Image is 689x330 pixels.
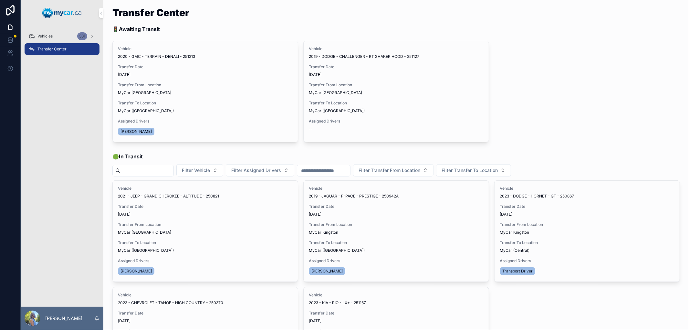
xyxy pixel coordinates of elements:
[118,212,293,217] span: [DATE]
[112,8,189,17] h1: Transfer Center
[309,318,484,324] span: [DATE]
[118,204,293,209] span: Transfer Date
[231,167,281,174] span: Filter Assigned Drivers
[25,43,99,55] a: Transfer Center
[500,186,674,191] span: Vehicle
[118,258,293,263] span: Assigned Drivers
[309,82,484,88] span: Transfer From Location
[118,248,174,253] span: MyCar ([GEOGRAPHIC_DATA])
[309,240,484,245] span: Transfer To Location
[112,153,143,160] span: 🟢
[226,164,294,176] button: Select Button
[500,248,529,253] span: MyCar (Central)
[112,41,298,142] a: Vehicle2020 - GMC - TERRAIN - DENALI - 251213Transfer Date[DATE]Transfer From LocationMyCar [GEOG...
[119,153,143,160] strong: In Transit
[37,34,53,39] span: Vehicles
[176,164,223,176] button: Select Button
[118,318,293,324] span: [DATE]
[309,64,484,69] span: Transfer Date
[119,26,160,32] strong: Awaiting Transit
[309,293,484,298] span: Vehicle
[442,167,498,174] span: Filter Transfer To Location
[309,258,484,263] span: Assigned Drivers
[118,64,293,69] span: Transfer Date
[118,230,171,235] span: MyCar [GEOGRAPHIC_DATA]
[500,212,674,217] span: [DATE]
[77,32,87,40] div: 331
[42,8,82,18] img: App logo
[118,293,293,298] span: Vehicle
[311,269,343,274] span: [PERSON_NAME]
[309,108,365,113] span: MyCar ([GEOGRAPHIC_DATA])
[309,222,484,227] span: Transfer From Location
[303,41,489,142] a: Vehicle2019 - DODGE - CHALLENGER - RT SHAKER HOOD - 251127Transfer Date[DATE]Transfer From Locati...
[309,54,419,59] span: 2019 - DODGE - CHALLENGER - RT SHAKER HOOD - 251127
[112,180,298,282] a: Vehicle2021 - JEEP - GRAND CHEROKEE - ALTITUDE - 250821Transfer Date[DATE]Transfer From LocationM...
[309,248,365,253] span: MyCar ([GEOGRAPHIC_DATA])
[118,108,174,113] span: MyCar ([GEOGRAPHIC_DATA])
[118,72,293,77] span: [DATE]
[118,90,171,95] span: MyCar [GEOGRAPHIC_DATA]
[309,119,484,124] span: Assigned Drivers
[309,300,366,305] span: 2023 - KIA - RIO - LX+ - 251167
[309,186,484,191] span: Vehicle
[502,269,533,274] span: Transport Driver
[118,194,219,199] span: 2021 - JEEP - GRAND CHEROKEE - ALTITUDE - 250821
[112,25,189,33] p: 🚦
[21,26,103,63] div: scrollable content
[500,194,574,199] span: 2023 - DODGE - HORNET - GT - 250867
[118,311,293,316] span: Transfer Date
[303,180,489,282] a: Vehicle2019 - JAGUAR - F-PACE - PRESTIGE - 250942ATransfer Date[DATE]Transfer From LocationMyCar ...
[118,222,293,227] span: Transfer From Location
[25,30,99,42] a: Vehicles331
[309,90,362,95] span: MyCar [GEOGRAPHIC_DATA]
[309,126,313,132] span: --
[500,258,674,263] span: Assigned Drivers
[118,240,293,245] span: Transfer To Location
[500,240,674,245] span: Transfer To Location
[309,72,484,77] span: [DATE]
[500,204,674,209] span: Transfer Date
[37,47,67,52] span: Transfer Center
[309,230,338,235] span: MyCar Kingston
[309,311,484,316] span: Transfer Date
[118,54,195,59] span: 2020 - GMC - TERRAIN - DENALI - 251213
[309,46,484,51] span: Vehicle
[500,222,674,227] span: Transfer From Location
[309,212,484,217] span: [DATE]
[118,101,293,106] span: Transfer To Location
[120,269,152,274] span: [PERSON_NAME]
[118,300,223,305] span: 2023 - CHEVROLET - TAHOE - HIGH COUNTRY - 250370
[118,46,293,51] span: Vehicle
[309,101,484,106] span: Transfer To Location
[500,230,529,235] span: MyCar Kingston
[118,82,293,88] span: Transfer From Location
[436,164,511,176] button: Select Button
[309,204,484,209] span: Transfer Date
[359,167,420,174] span: Filter Transfer From Location
[45,315,82,322] p: [PERSON_NAME]
[494,180,680,282] a: Vehicle2023 - DODGE - HORNET - GT - 250867Transfer Date[DATE]Transfer From LocationMyCar Kingston...
[353,164,433,176] button: Select Button
[118,119,293,124] span: Assigned Drivers
[118,186,293,191] span: Vehicle
[309,194,399,199] span: 2019 - JAGUAR - F-PACE - PRESTIGE - 250942A
[120,129,152,134] span: [PERSON_NAME]
[182,167,210,174] span: Filter Vehicle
